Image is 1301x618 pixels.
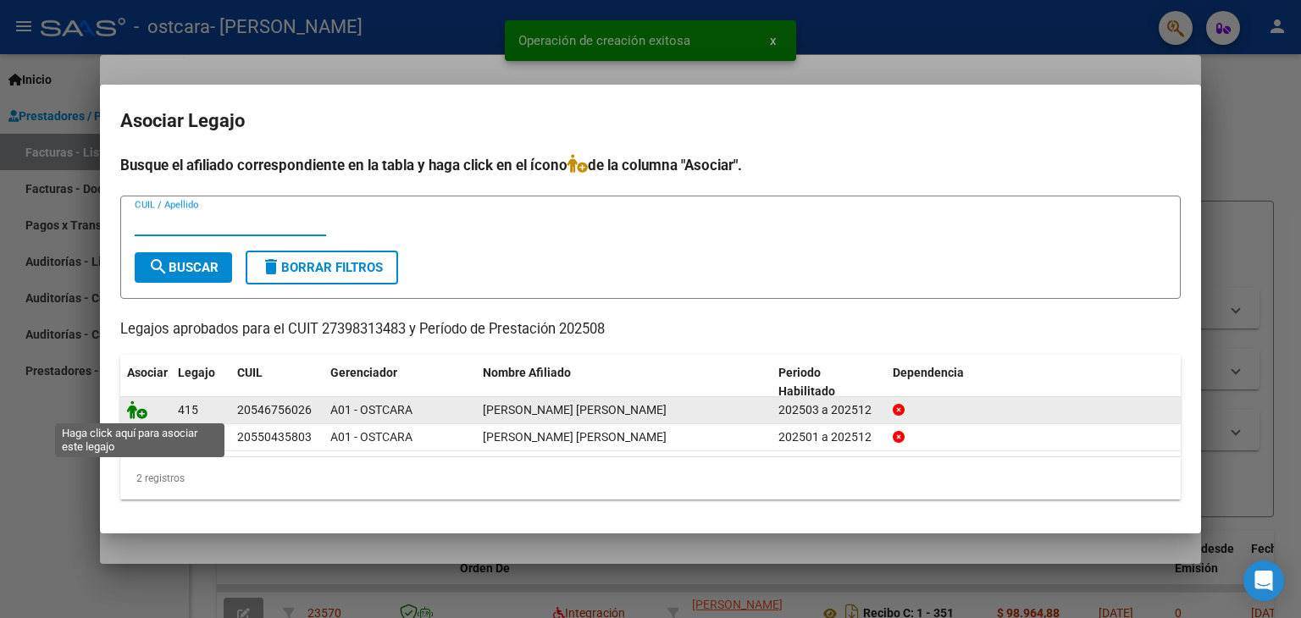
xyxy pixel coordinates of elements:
[476,355,772,411] datatable-header-cell: Nombre Afiliado
[778,400,879,420] div: 202503 a 202512
[261,257,281,277] mat-icon: delete
[237,428,312,447] div: 20550435803
[120,105,1181,137] h2: Asociar Legajo
[324,355,476,411] datatable-header-cell: Gerenciador
[886,355,1182,411] datatable-header-cell: Dependencia
[778,428,879,447] div: 202501 a 202512
[772,355,886,411] datatable-header-cell: Periodo Habilitado
[483,430,667,444] span: LASTIRI CARABAJAL RICARDO JOAQUIN
[178,366,215,379] span: Legajo
[237,400,312,420] div: 20546756026
[483,366,571,379] span: Nombre Afiliado
[148,260,219,275] span: Buscar
[120,457,1181,499] div: 2 registros
[171,355,230,411] datatable-header-cell: Legajo
[178,403,198,417] span: 415
[893,366,964,379] span: Dependencia
[135,252,232,283] button: Buscar
[230,355,324,411] datatable-header-cell: CUIL
[237,366,263,379] span: CUIL
[120,154,1181,176] h4: Busque el afiliado correspondiente en la tabla y haga click en el ícono de la columna "Asociar".
[261,260,383,275] span: Borrar Filtros
[120,319,1181,340] p: Legajos aprobados para el CUIT 27398313483 y Período de Prestación 202508
[178,430,198,444] span: 392
[330,430,412,444] span: A01 - OSTCARA
[120,355,171,411] datatable-header-cell: Asociar
[778,366,835,399] span: Periodo Habilitado
[148,257,169,277] mat-icon: search
[1243,560,1284,601] div: Open Intercom Messenger
[246,251,398,284] button: Borrar Filtros
[483,403,667,417] span: MORISON LLANOS THEO IVAN
[330,403,412,417] span: A01 - OSTCARA
[330,366,397,379] span: Gerenciador
[127,366,168,379] span: Asociar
